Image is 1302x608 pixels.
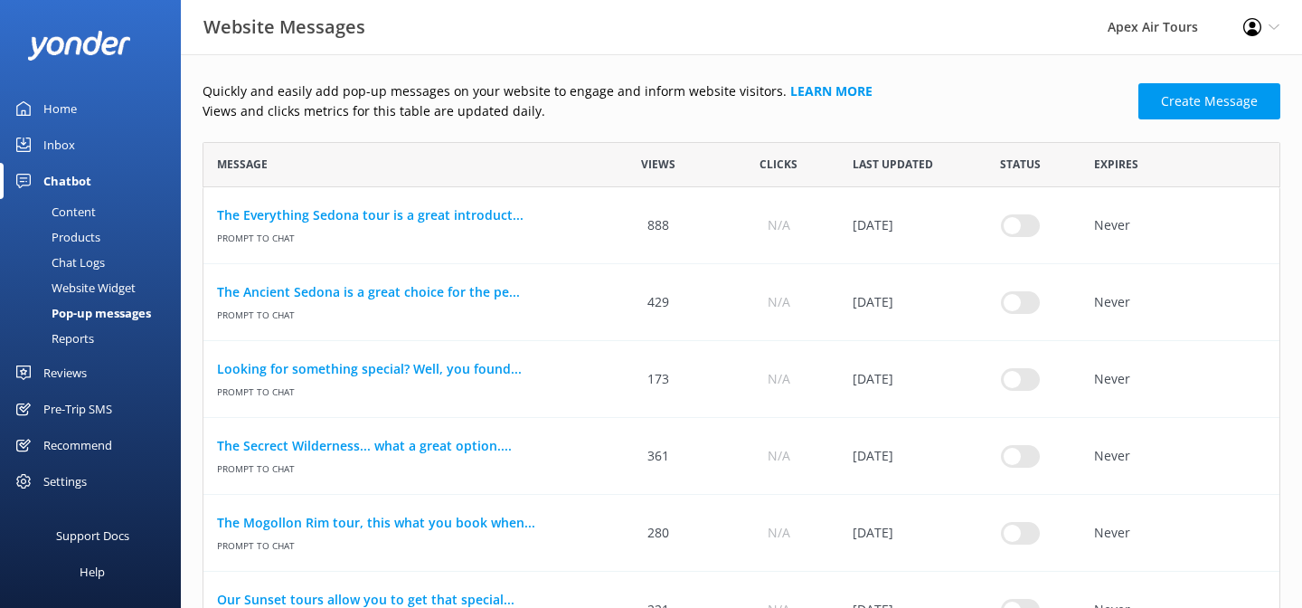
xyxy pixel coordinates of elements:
[217,205,584,225] a: The Everything Sedona tour is a great introduct...
[80,554,105,590] div: Help
[11,326,181,351] a: Reports
[43,127,75,163] div: Inbox
[11,326,94,351] div: Reports
[853,156,933,173] span: Last updated
[217,513,584,533] a: The Mogollon Rim tour, this what you book when...
[11,250,105,275] div: Chat Logs
[217,533,584,552] span: Prompt to Chat
[598,418,719,495] div: 361
[839,418,960,495] div: 10 May 2025
[768,369,790,389] span: N/A
[217,456,584,475] span: Prompt to Chat
[217,302,584,321] span: Prompt to Chat
[759,156,797,173] span: Clicks
[203,101,1127,121] p: Views and clicks metrics for this table are updated daily.
[768,523,790,543] span: N/A
[217,225,584,244] span: Prompt to Chat
[27,31,131,61] img: yonder-white-logo.png
[839,495,960,572] div: 10 May 2025
[1000,156,1041,173] span: Status
[203,81,1127,101] p: Quickly and easily add pop-up messages on your website to engage and inform website visitors.
[11,275,181,300] a: Website Widget
[217,359,584,379] a: Looking for something special? Well, you found...
[217,282,584,302] a: The Ancient Sedona is a great choice for the pe...
[598,341,719,418] div: 173
[839,187,960,264] div: 10 May 2025
[1080,495,1279,572] div: Never
[203,341,1280,418] div: row
[790,82,873,100] a: Learn more
[598,264,719,341] div: 429
[641,156,675,173] span: Views
[768,215,790,235] span: N/A
[598,187,719,264] div: 888
[203,13,365,42] h3: Website Messages
[203,495,1280,572] div: row
[1080,341,1279,418] div: Never
[11,275,136,300] div: Website Widget
[768,446,790,466] span: N/A
[1080,264,1279,341] div: Never
[839,341,960,418] div: 10 May 2025
[43,163,91,199] div: Chatbot
[598,495,719,572] div: 280
[11,199,181,224] a: Content
[43,355,87,391] div: Reviews
[43,427,112,463] div: Recommend
[217,156,268,173] span: Message
[203,264,1280,341] div: row
[1094,156,1138,173] span: Expires
[11,250,181,275] a: Chat Logs
[43,90,77,127] div: Home
[203,418,1280,495] div: row
[43,391,112,427] div: Pre-Trip SMS
[11,300,151,326] div: Pop-up messages
[11,224,100,250] div: Products
[11,300,181,326] a: Pop-up messages
[43,463,87,499] div: Settings
[217,379,584,398] span: Prompt to Chat
[1138,83,1280,119] a: Create Message
[11,199,96,224] div: Content
[1080,187,1279,264] div: Never
[217,436,584,456] a: The Secrect Wilderness... what a great option....
[839,264,960,341] div: 10 May 2025
[1080,418,1279,495] div: Never
[56,518,129,554] div: Support Docs
[11,224,181,250] a: Products
[203,187,1280,264] div: row
[768,292,790,312] span: N/A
